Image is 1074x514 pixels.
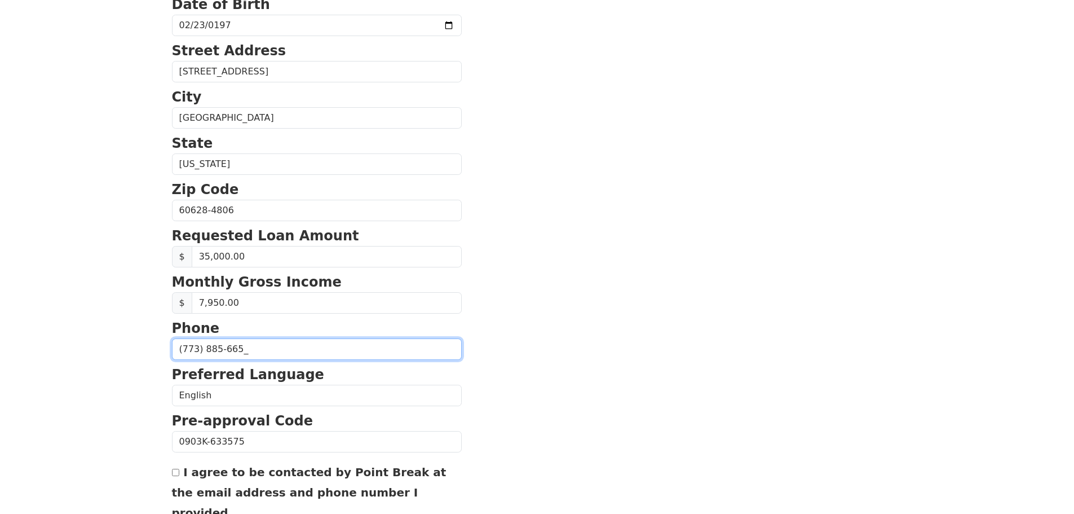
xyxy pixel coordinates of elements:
[172,107,462,129] input: City
[172,182,239,197] strong: Zip Code
[172,135,213,151] strong: State
[192,246,462,267] input: Requested Loan Amount
[172,228,359,244] strong: Requested Loan Amount
[172,200,462,221] input: Zip Code
[172,246,192,267] span: $
[172,272,462,292] p: Monthly Gross Income
[172,367,324,383] strong: Preferred Language
[172,43,286,59] strong: Street Address
[172,89,202,105] strong: City
[172,431,462,453] input: Pre-approval Code
[172,413,313,429] strong: Pre-approval Code
[172,292,192,314] span: $
[172,61,462,82] input: Street Address
[172,339,462,360] input: Phone
[192,292,462,314] input: Monthly Gross Income
[172,320,220,336] strong: Phone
